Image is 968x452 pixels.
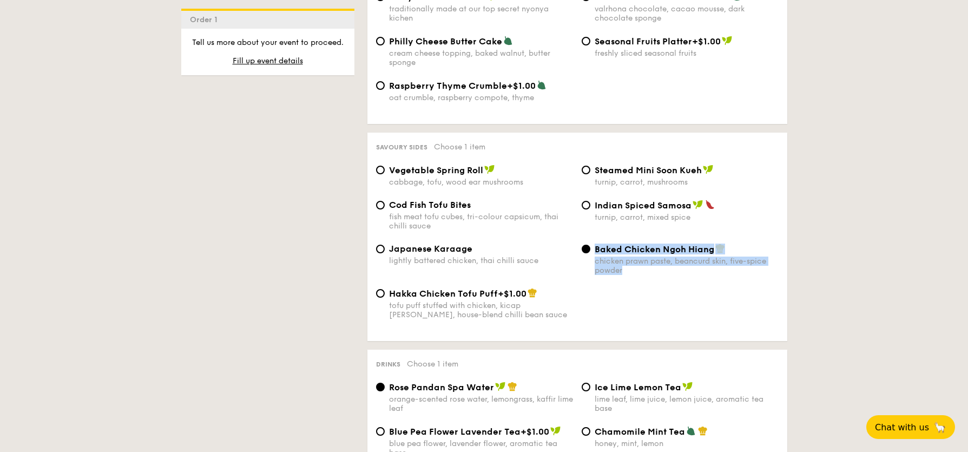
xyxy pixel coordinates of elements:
[376,143,427,151] span: Savoury sides
[376,245,385,253] input: Japanese Karaagelightly battered chicken, thai chilli sauce
[715,244,725,253] img: icon-chef-hat.a58ddaea.svg
[595,4,779,23] div: valrhona chocolate, cacao mousse, dark chocolate sponge
[484,165,495,174] img: icon-vegan.f8ff3823.svg
[389,49,573,67] div: cream cheese topping, baked walnut, butter sponge
[376,166,385,174] input: Vegetable Spring Rollcabbage, tofu, wood ear mushrooms
[582,37,590,45] input: Seasonal Fruits Platter+$1.00freshly sliced seasonal fruits
[495,382,506,391] img: icon-vegan.f8ff3823.svg
[389,301,573,319] div: tofu puff stuffed with chicken, kicap [PERSON_NAME], house-blend chilli bean sauce
[376,427,385,436] input: Blue Pea Flower Lavender Tea+$1.00blue pea flower, lavender flower, aromatic tea base
[376,383,385,391] input: Rose Pandan Spa Waterorange-scented rose water, lemongrass, kaffir lime leaf
[582,166,590,174] input: Steamed Mini Soon Kuehturnip, carrot, mushrooms
[498,289,526,299] span: +$1.00
[582,245,590,253] input: Baked Chicken Ngoh Hiangchicken prawn paste, beancurd skin, five-spice powder
[389,36,502,47] span: Philly Cheese Butter Cake
[376,361,400,368] span: Drinks
[595,200,692,211] span: Indian Spiced Samosa
[933,421,946,434] span: 🦙
[595,439,779,448] div: honey, mint, lemon
[550,426,561,436] img: icon-vegan.f8ff3823.svg
[376,37,385,45] input: Philly Cheese Butter Cakecream cheese topping, baked walnut, butter sponge
[434,142,485,152] span: Choose 1 item
[389,395,573,413] div: orange-scented rose water, lemongrass, kaffir lime leaf
[693,200,703,209] img: icon-vegan.f8ff3823.svg
[582,201,590,209] input: Indian Spiced Samosaturnip, carrot, mixed spice
[703,165,714,174] img: icon-vegan.f8ff3823.svg
[389,256,573,265] div: lightly battered chicken, thai chilli sauce
[389,427,521,437] span: Blue Pea Flower Lavender Tea
[503,36,513,45] img: icon-vegetarian.fe4039eb.svg
[682,382,693,391] img: icon-vegan.f8ff3823.svg
[233,56,303,65] span: Fill up event details
[595,244,714,254] span: Baked Chicken Ngoh Hiang
[190,37,346,48] p: Tell us more about your event to proceed.
[582,427,590,436] input: Chamomile Mint Teahoney, mint, lemon
[595,257,779,275] div: chicken prawn paste, beancurd skin, five-spice powder
[376,289,385,298] input: Hakka Chicken Tofu Puff+$1.00tofu puff stuffed with chicken, kicap [PERSON_NAME], house-blend chi...
[875,422,929,433] span: Chat with us
[686,426,696,436] img: icon-vegetarian.fe4039eb.svg
[389,244,472,254] span: Japanese Karaage
[407,359,458,369] span: Choose 1 item
[389,200,471,210] span: Cod Fish Tofu Bites
[595,395,779,413] div: lime leaf, lime juice, lemon juice, aromatic tea base
[389,165,483,175] span: Vegetable Spring Roll
[595,165,702,175] span: Steamed Mini Soon Kueh
[866,415,955,439] button: Chat with us🦙
[389,212,573,231] div: fish meat tofu cubes, tri-colour capsicum, thai chilli sauce
[389,382,494,392] span: Rose Pandan Spa Water
[389,289,498,299] span: Hakka Chicken Tofu Puff
[389,178,573,187] div: cabbage, tofu, wood ear mushrooms
[582,383,590,391] input: Ice Lime Lemon Tealime leaf, lime juice, lemon juice, aromatic tea base
[528,288,537,298] img: icon-chef-hat.a58ddaea.svg
[521,427,549,437] span: +$1.00
[376,201,385,209] input: Cod Fish Tofu Bitesfish meat tofu cubes, tri-colour capsicum, thai chilli sauce
[190,15,222,24] span: Order 1
[705,200,715,209] img: icon-spicy.37a8142b.svg
[389,81,507,91] span: Raspberry Thyme Crumble
[389,93,573,102] div: oat crumble, raspberry compote, thyme
[595,382,681,392] span: Ice Lime Lemon Tea
[595,427,685,437] span: Chamomile Mint Tea
[595,178,779,187] div: turnip, carrot, mushrooms
[507,81,536,91] span: +$1.00
[692,36,721,47] span: +$1.00
[389,4,573,23] div: traditionally made at our top secret nyonya kichen
[376,81,385,90] input: Raspberry Thyme Crumble+$1.00oat crumble, raspberry compote, thyme
[508,382,517,391] img: icon-chef-hat.a58ddaea.svg
[595,36,692,47] span: Seasonal Fruits Platter
[595,49,779,58] div: freshly sliced seasonal fruits
[537,80,546,90] img: icon-vegetarian.fe4039eb.svg
[595,213,779,222] div: turnip, carrot, mixed spice
[722,36,733,45] img: icon-vegan.f8ff3823.svg
[698,426,708,436] img: icon-chef-hat.a58ddaea.svg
